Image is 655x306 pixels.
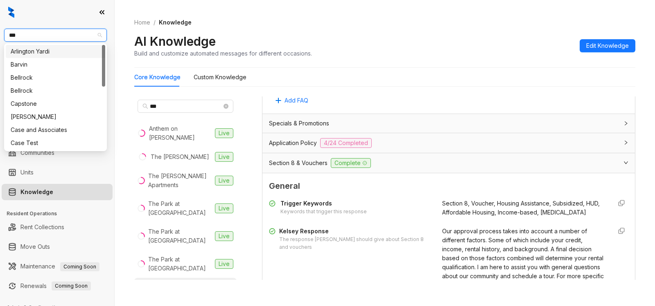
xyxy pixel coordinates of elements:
div: Barvin [6,58,105,71]
div: Section 8 & VouchersComplete [262,153,635,173]
span: Live [215,176,233,185]
div: Trigger Keywords [280,199,367,208]
span: Live [215,259,233,269]
li: Rent Collections [2,219,113,235]
span: collapsed [623,140,628,145]
div: [PERSON_NAME] [11,112,100,121]
span: Live [215,152,233,162]
div: Bellrock [6,71,105,84]
a: Knowledge [20,184,53,200]
a: Home [133,18,152,27]
button: Add FAQ [269,94,315,107]
div: The Park at [GEOGRAPHIC_DATA] [148,227,212,245]
span: Specials & Promotions [269,119,329,128]
a: Units [20,164,34,181]
div: Barvin [11,60,100,69]
span: Live [215,231,233,241]
span: General [269,180,628,192]
div: Capstone [11,99,100,108]
div: Anthem on [PERSON_NAME] [149,124,212,142]
div: Arlington Yardi [6,45,105,58]
button: Edit Knowledge [580,39,635,52]
span: Add FAQ [285,96,308,105]
a: Rent Collections [20,219,64,235]
div: Case and Associates [6,123,105,136]
div: Keywords that trigger this response [280,208,367,216]
span: Section 8, Voucher, Housing Assistance, Subsidized, HUD, Affordable Housing, Income-based, [MEDIC... [442,200,600,216]
div: Case Test [11,138,100,147]
div: The Park at [GEOGRAPHIC_DATA] [148,199,212,217]
span: Coming Soon [52,281,91,290]
span: Live [215,203,233,213]
li: Collections [2,109,113,126]
h3: Resident Operations [7,210,114,217]
div: Arlington Yardi [11,47,100,56]
span: Edit Knowledge [586,41,629,50]
li: Leads [2,55,113,71]
a: RenewalsComing Soon [20,278,91,294]
a: Communities [20,145,54,161]
li: Maintenance [2,258,113,275]
li: Leasing [2,90,113,106]
div: Case Test [6,136,105,150]
div: Application Policy4/24 Completed [262,133,635,153]
div: Kelsey Response [279,227,432,236]
li: Move Outs [2,239,113,255]
span: 4/24 Completed [320,138,372,148]
div: Case and Associates [11,125,100,134]
span: Application Policy [269,138,317,147]
li: Knowledge [2,184,113,200]
div: The Park at [GEOGRAPHIC_DATA] [148,255,212,273]
div: The [PERSON_NAME] Apartments [148,172,212,190]
h2: AI Knowledge [134,34,216,49]
img: logo [8,7,14,18]
div: Build and customize automated messages for different occasions. [134,49,312,58]
span: search [142,103,148,109]
div: Bellrock [11,73,100,82]
span: Live [215,128,233,138]
div: Specials & Promotions [262,114,635,133]
span: Complete [331,158,371,168]
a: Move Outs [20,239,50,255]
div: Carter Haston [6,110,105,123]
span: expanded [623,160,628,165]
li: / [154,18,156,27]
span: close-circle [224,104,228,109]
div: Bellrock [6,84,105,97]
span: Section 8 & Vouchers [269,159,327,168]
span: Knowledge [159,19,192,26]
div: The response [PERSON_NAME] should give about Section 8 and vouchers [279,236,432,251]
li: Units [2,164,113,181]
span: collapsed [623,121,628,126]
div: Bellrock [11,86,100,95]
li: Communities [2,145,113,161]
div: Capstone [6,97,105,110]
div: Core Knowledge [134,73,181,82]
div: Custom Knowledge [194,73,246,82]
li: Renewals [2,278,113,294]
span: Coming Soon [60,262,99,271]
div: The [PERSON_NAME] [151,152,209,161]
